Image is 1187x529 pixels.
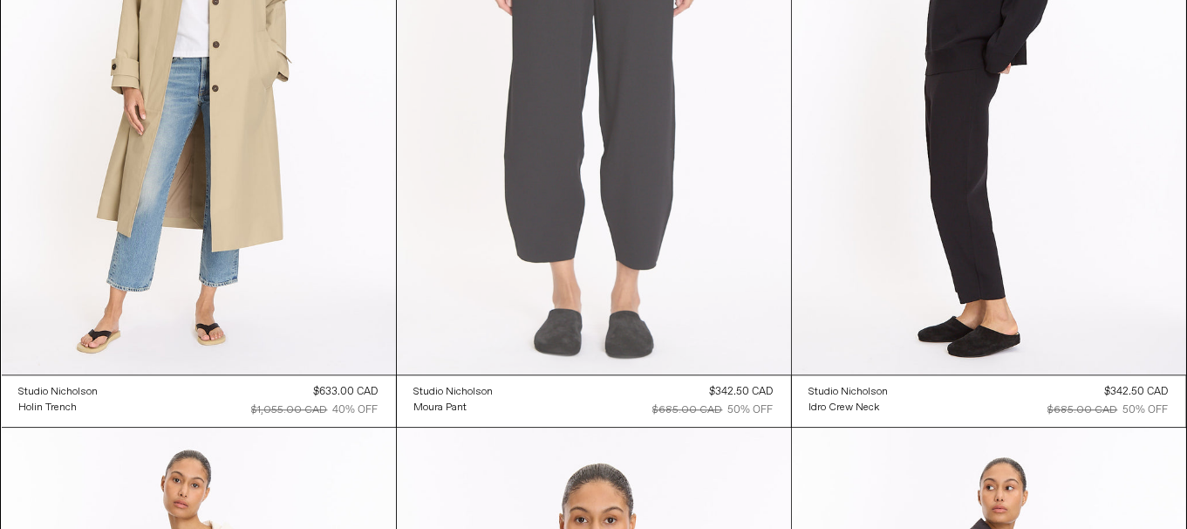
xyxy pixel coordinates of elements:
a: Idro Crew Neck [809,400,889,416]
a: Holin Trench [19,400,99,416]
div: $685.00 CAD [653,402,723,418]
div: 50% OFF [1123,402,1169,418]
a: Studio Nicholson [19,384,99,400]
a: Studio Nicholson [809,384,889,400]
div: $342.50 CAD [710,384,774,400]
div: Idro Crew Neck [809,401,880,416]
div: Studio Nicholson [414,385,494,400]
a: Studio Nicholson [414,384,494,400]
div: Holin Trench [19,401,78,416]
div: $633.00 CAD [314,384,379,400]
div: 40% OFF [333,402,379,418]
div: $342.50 CAD [1105,384,1169,400]
a: Moura Pant [414,400,494,416]
div: $1,055.00 CAD [252,402,328,418]
div: 50% OFF [728,402,774,418]
div: Moura Pant [414,401,467,416]
div: Studio Nicholson [19,385,99,400]
div: Studio Nicholson [809,385,889,400]
div: $685.00 CAD [1048,402,1118,418]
